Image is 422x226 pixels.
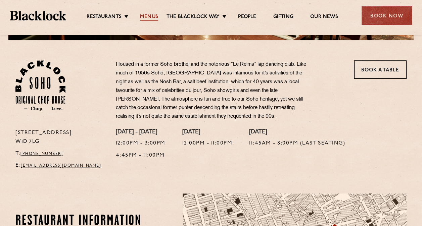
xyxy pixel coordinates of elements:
a: The Blacklock Way [167,14,220,21]
a: Book a Table [354,60,407,79]
h4: [DATE] [249,129,345,136]
a: People [238,14,256,21]
p: Housed in a former Soho brothel and the notorious “Le Reims” lap dancing club. Like much of 1950s... [116,60,314,121]
p: 12:00pm - 3:00pm [116,139,166,148]
a: Our News [310,14,338,21]
p: [STREET_ADDRESS] W1D 7LG [15,129,106,146]
img: Soho-stamp-default.svg [15,60,65,111]
p: T: [15,150,106,158]
a: [EMAIL_ADDRESS][DOMAIN_NAME] [21,164,101,168]
h4: [DATE] - [DATE] [116,129,166,136]
p: E: [15,161,106,170]
a: Gifting [273,14,293,21]
p: 12:00pm - 11:00pm [182,139,233,148]
a: Menus [140,14,158,21]
h4: [DATE] [182,129,233,136]
p: 4:45pm - 11:00pm [116,151,166,160]
a: Restaurants [87,14,122,21]
a: [PHONE_NUMBER] [20,152,63,156]
div: Book Now [362,6,412,25]
p: 11:45am - 8:00pm (Last seating) [249,139,345,148]
img: BL_Textured_Logo-footer-cropped.svg [10,11,66,20]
